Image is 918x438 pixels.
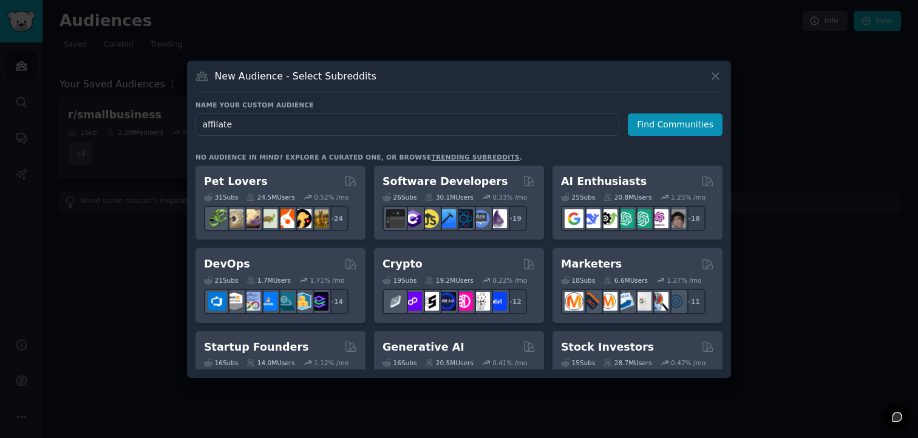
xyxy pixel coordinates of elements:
[650,292,668,311] img: MarketingResearch
[561,276,595,285] div: 18 Sub s
[204,340,308,355] h2: Startup Founders
[603,276,648,285] div: 6.6M Users
[276,209,294,228] img: cockatiel
[437,292,456,311] img: web3
[382,174,508,189] h2: Software Developers
[225,292,243,311] img: AWS_Certified_Experts
[454,292,473,311] img: defiblockchain
[667,209,685,228] img: ArtificalIntelligence
[603,359,651,367] div: 28.7M Users
[599,292,617,311] img: AskMarketing
[501,206,527,231] div: + 19
[310,292,328,311] img: PlatformEngineers
[425,193,473,201] div: 30.1M Users
[425,276,473,285] div: 19.2M Users
[382,359,416,367] div: 16 Sub s
[603,193,651,201] div: 20.8M Users
[680,289,705,314] div: + 11
[242,292,260,311] img: Docker_DevOps
[382,257,423,272] h2: Crypto
[492,359,527,367] div: 0.41 % /mo
[204,174,268,189] h2: Pet Lovers
[259,209,277,228] img: turtle
[561,174,647,189] h2: AI Enthusiasts
[208,209,226,228] img: herpetology
[454,209,473,228] img: reactnative
[246,193,294,201] div: 24.5M Users
[471,292,490,311] img: CryptoNews
[195,101,722,109] h3: Name your custom audience
[386,209,405,228] img: software
[382,193,416,201] div: 26 Sub s
[195,113,619,136] input: Pick a short name, like "Digital Marketers" or "Movie-Goers"
[204,359,238,367] div: 16 Sub s
[323,206,348,231] div: + 24
[565,292,583,311] img: content_marketing
[195,153,522,161] div: No audience in mind? Explore a curated one, or browse .
[582,292,600,311] img: bigseo
[204,257,250,272] h2: DevOps
[246,359,294,367] div: 14.0M Users
[403,209,422,228] img: csharp
[667,276,702,285] div: 1.27 % /mo
[425,359,473,367] div: 20.5M Users
[650,209,668,228] img: OpenAIDev
[293,292,311,311] img: aws_cdk
[242,209,260,228] img: leopardgeckos
[208,292,226,311] img: azuredevops
[386,292,405,311] img: ethfinance
[276,292,294,311] img: platformengineering
[246,276,291,285] div: 1.7M Users
[293,209,311,228] img: PetAdvice
[561,257,622,272] h2: Marketers
[501,289,527,314] div: + 12
[471,209,490,228] img: AskComputerScience
[628,113,722,136] button: Find Communities
[561,193,595,201] div: 25 Sub s
[633,292,651,311] img: googleads
[204,276,238,285] div: 21 Sub s
[204,193,238,201] div: 31 Sub s
[437,209,456,228] img: iOSProgramming
[382,276,416,285] div: 19 Sub s
[565,209,583,228] img: GoogleGeminiAI
[382,340,464,355] h2: Generative AI
[259,292,277,311] img: DevOpsLinks
[488,292,507,311] img: defi_
[599,209,617,228] img: AItoolsCatalog
[671,193,705,201] div: 1.25 % /mo
[215,70,376,83] h3: New Audience - Select Subreddits
[323,289,348,314] div: + 14
[561,359,595,367] div: 15 Sub s
[492,276,527,285] div: 0.22 % /mo
[431,153,519,161] a: trending subreddits
[310,209,328,228] img: dogbreed
[616,292,634,311] img: Emailmarketing
[667,292,685,311] img: OnlineMarketing
[403,292,422,311] img: 0xPolygon
[225,209,243,228] img: ballpython
[310,276,345,285] div: 1.71 % /mo
[420,292,439,311] img: ethstaker
[314,359,348,367] div: 1.12 % /mo
[671,359,705,367] div: 0.47 % /mo
[492,193,527,201] div: 0.33 % /mo
[314,193,348,201] div: 0.52 % /mo
[561,340,654,355] h2: Stock Investors
[582,209,600,228] img: DeepSeek
[488,209,507,228] img: elixir
[420,209,439,228] img: learnjavascript
[680,206,705,231] div: + 18
[633,209,651,228] img: chatgpt_prompts_
[616,209,634,228] img: chatgpt_promptDesign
